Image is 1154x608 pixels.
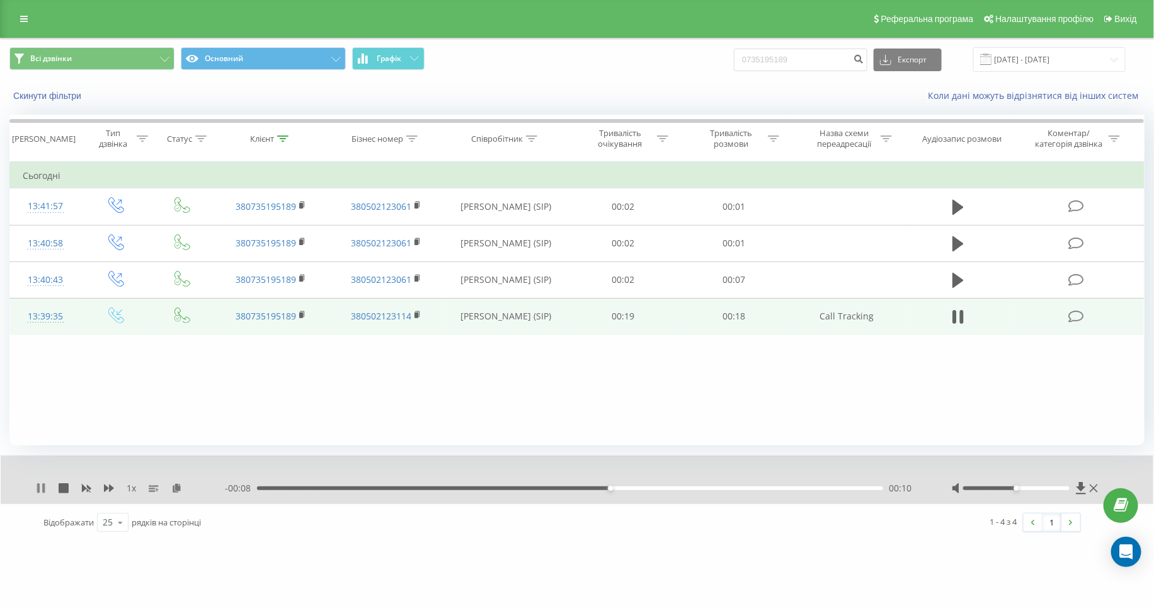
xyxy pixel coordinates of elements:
[23,231,68,256] div: 13:40:58
[889,482,912,495] span: 00:10
[225,482,257,495] span: - 00:08
[444,225,568,261] td: [PERSON_NAME] (SIP)
[1115,14,1137,24] span: Вихід
[922,134,1002,144] div: Аудіозапис розмови
[236,310,296,322] a: 380735195189
[568,261,679,298] td: 00:02
[444,261,568,298] td: [PERSON_NAME] (SIP)
[377,54,401,63] span: Графік
[881,14,974,24] span: Реферальна програма
[608,486,613,491] div: Accessibility label
[236,200,296,212] a: 380735195189
[103,516,113,529] div: 25
[23,304,68,329] div: 13:39:35
[23,268,68,292] div: 13:40:43
[10,163,1145,188] td: Сьогодні
[678,261,789,298] td: 00:07
[236,273,296,285] a: 380735195189
[734,49,867,71] input: Пошук за номером
[678,298,789,335] td: 00:18
[995,14,1094,24] span: Налаштування профілю
[12,134,76,144] div: [PERSON_NAME]
[92,128,134,149] div: Тип дзвінка
[250,134,274,144] div: Клієнт
[586,128,654,149] div: Тривалість очікування
[1043,513,1061,531] a: 1
[1111,537,1141,567] div: Open Intercom Messenger
[568,298,679,335] td: 00:19
[789,298,905,335] td: Call Tracking
[678,188,789,225] td: 00:01
[874,49,942,71] button: Експорт
[471,134,523,144] div: Співробітник
[568,188,679,225] td: 00:02
[43,517,94,528] span: Відображати
[351,273,411,285] a: 380502123061
[351,200,411,212] a: 380502123061
[30,54,72,64] span: Всі дзвінки
[444,298,568,335] td: [PERSON_NAME] (SIP)
[352,47,425,70] button: Графік
[1014,486,1019,491] div: Accessibility label
[351,237,411,249] a: 380502123061
[127,482,136,495] span: 1 x
[23,194,68,219] div: 13:41:57
[167,134,192,144] div: Статус
[132,517,201,528] span: рядків на сторінці
[236,237,296,249] a: 380735195189
[990,515,1017,528] div: 1 - 4 з 4
[678,225,789,261] td: 00:01
[928,89,1145,101] a: Коли дані можуть відрізнятися вiд інших систем
[1032,128,1105,149] div: Коментар/категорія дзвінка
[181,47,346,70] button: Основний
[810,128,877,149] div: Назва схеми переадресації
[444,188,568,225] td: [PERSON_NAME] (SIP)
[351,134,403,144] div: Бізнес номер
[9,47,174,70] button: Всі дзвінки
[9,90,88,101] button: Скинути фільтри
[697,128,765,149] div: Тривалість розмови
[351,310,411,322] a: 380502123114
[568,225,679,261] td: 00:02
